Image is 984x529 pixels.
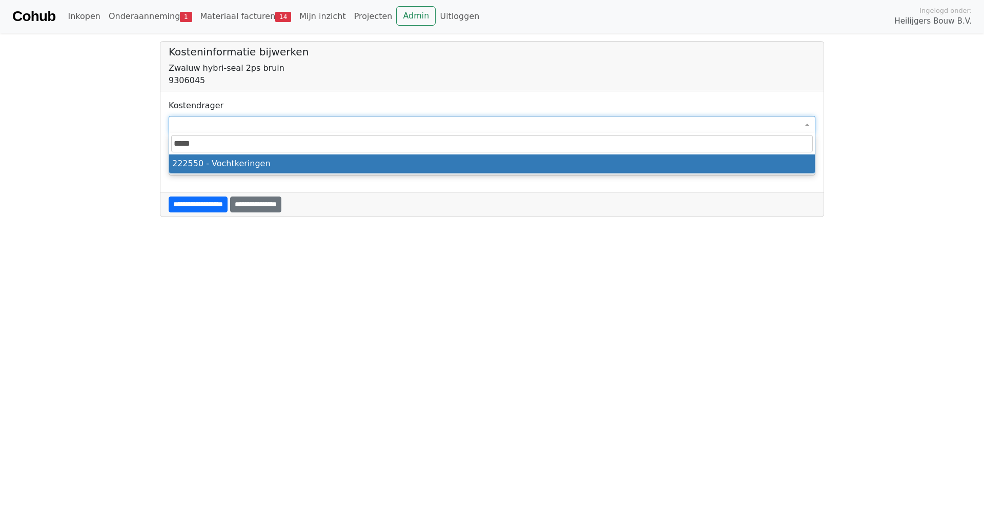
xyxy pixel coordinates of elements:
[894,15,972,27] span: Heilijgers Bouw B.V.
[436,6,483,27] a: Uitloggen
[350,6,397,27] a: Projecten
[169,46,815,58] h5: Kosteninformatie bijwerken
[169,154,815,173] li: 222550 - Vochtkeringen
[180,12,192,22] span: 1
[396,6,436,26] a: Admin
[295,6,350,27] a: Mijn inzicht
[275,12,291,22] span: 14
[64,6,104,27] a: Inkopen
[919,6,972,15] span: Ingelogd onder:
[169,100,223,112] label: Kostendrager
[169,62,815,74] div: Zwaluw hybri-seal 2ps bruin
[196,6,296,27] a: Materiaal facturen14
[105,6,196,27] a: Onderaanneming1
[169,74,815,87] div: 9306045
[12,4,55,29] a: Cohub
